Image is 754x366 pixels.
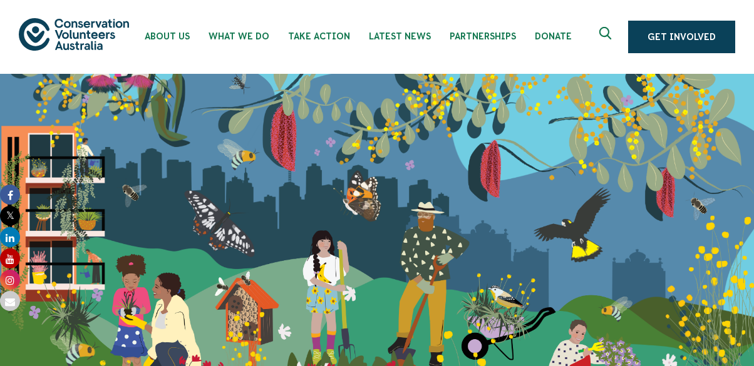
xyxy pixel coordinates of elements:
[145,31,190,41] span: About Us
[450,31,516,41] span: Partnerships
[535,31,572,41] span: Donate
[369,31,431,41] span: Latest News
[209,31,269,41] span: What We Do
[288,31,350,41] span: Take Action
[592,22,622,52] button: Expand search box Close search box
[599,27,615,47] span: Expand search box
[19,18,129,50] img: logo.svg
[628,21,735,53] a: Get Involved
